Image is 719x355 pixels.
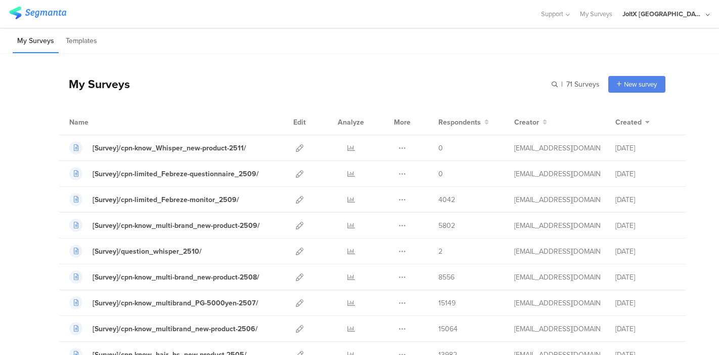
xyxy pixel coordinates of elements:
[61,29,102,53] li: Templates
[438,246,442,257] span: 2
[624,80,657,89] span: New survey
[615,246,676,257] div: [DATE]
[514,194,600,205] div: kumai.ik@pg.com
[69,167,259,180] a: [Survey]/cpn-limited_Febreze-questionnaire_2509/
[438,117,481,128] span: Respondents
[615,298,676,308] div: [DATE]
[69,219,260,232] a: [Survey]/cpn-know_multi-brand_new-product-2509/
[391,109,413,135] div: More
[615,324,676,334] div: [DATE]
[438,272,455,283] span: 8556
[93,194,239,205] div: [Survey]/cpn-limited_Febreze-monitor_2509/
[514,246,600,257] div: kumai.ik@pg.com
[541,9,563,19] span: Support
[615,143,676,153] div: [DATE]
[93,246,202,257] div: [Survey]/question_whisper_2510/
[93,169,259,179] div: [Survey]/cpn-limited_Febreze-questionnaire_2509/
[514,324,600,334] div: kumai.ik@pg.com
[93,220,260,231] div: [Survey]/cpn-know_multi-brand_new-product-2509/
[289,109,310,135] div: Edit
[438,220,455,231] span: 5802
[514,143,600,153] div: kumai.ik@pg.com
[69,322,258,335] a: [Survey]/cpn-know_multibrand_new-product-2506/
[93,143,246,153] div: [Survey]/cpn-know_Whisper_new-product-2511/
[615,220,676,231] div: [DATE]
[514,298,600,308] div: kumai.ik@pg.com
[438,324,458,334] span: 15064
[560,79,564,90] span: |
[69,270,259,284] a: [Survey]/cpn-know_multi-brand_new-product-2508/
[566,79,600,90] span: 71 Surveys
[514,169,600,179] div: kumai.ik@pg.com
[69,117,130,128] div: Name
[9,7,66,19] img: segmanta logo
[615,117,642,128] span: Created
[438,298,456,308] span: 15149
[615,169,676,179] div: [DATE]
[93,324,258,334] div: [Survey]/cpn-know_multibrand_new-product-2506/
[438,169,443,179] span: 0
[622,9,703,19] div: JoltX [GEOGRAPHIC_DATA]
[59,75,130,93] div: My Surveys
[514,272,600,283] div: kumai.ik@pg.com
[93,272,259,283] div: [Survey]/cpn-know_multi-brand_new-product-2508/
[93,298,258,308] div: [Survey]/cpn-know_multibrand_PG-5000yen-2507/
[615,194,676,205] div: [DATE]
[615,272,676,283] div: [DATE]
[438,194,455,205] span: 4042
[615,117,650,128] button: Created
[69,245,202,258] a: [Survey]/question_whisper_2510/
[438,143,443,153] span: 0
[514,220,600,231] div: kumai.ik@pg.com
[69,296,258,309] a: [Survey]/cpn-know_multibrand_PG-5000yen-2507/
[514,117,539,128] span: Creator
[69,141,246,154] a: [Survey]/cpn-know_Whisper_new-product-2511/
[336,109,366,135] div: Analyze
[514,117,547,128] button: Creator
[69,193,239,206] a: [Survey]/cpn-limited_Febreze-monitor_2509/
[13,29,59,53] li: My Surveys
[438,117,489,128] button: Respondents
